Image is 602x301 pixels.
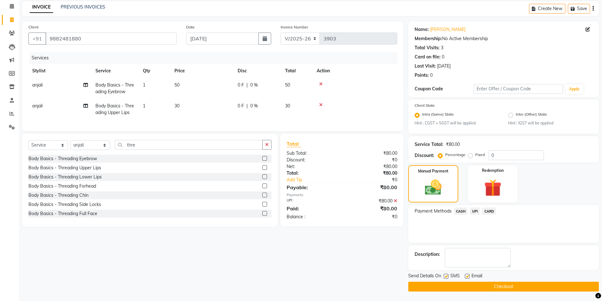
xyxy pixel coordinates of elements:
div: ₹80.00 [342,170,402,177]
span: 50 [174,82,179,88]
span: anjali [32,103,43,109]
div: 0 [430,72,433,79]
label: Percentage [445,152,465,158]
span: 50 [285,82,290,88]
div: Body Basics - Threading Full Face [28,210,97,217]
span: 30 [174,103,179,109]
img: _gift.svg [479,177,507,199]
span: 0 % [250,103,258,109]
label: Intra (Same) State [422,111,454,119]
div: ₹80.00 [342,198,402,204]
div: Paid: [282,205,342,212]
span: 0 F [238,103,244,109]
a: Add Tip [282,177,352,183]
span: Total [287,141,301,147]
div: Body Basics - Threading Side Locks [28,201,101,208]
button: Save [568,4,590,14]
span: 0 % [250,82,258,88]
button: Checkout [408,282,599,292]
label: Date [186,24,195,30]
div: Net: [282,163,342,170]
div: Total: [282,170,342,177]
button: +91 [28,33,46,45]
span: | [246,103,248,109]
label: Client [28,24,39,30]
a: PREVIOUS INVOICES [61,4,105,10]
div: Description: [415,251,440,258]
div: Services [29,52,402,64]
div: Points: [415,72,429,79]
small: Hint : CGST + SGST will be applied [415,120,499,126]
th: Action [313,64,397,78]
div: Coupon Code [415,86,474,92]
div: Body Basics - Threading Upper Lips [28,165,101,171]
label: Redemption [482,168,504,173]
th: Price [171,64,234,78]
div: 0 [442,54,444,60]
span: Body Basics - Threading Upper Lips [95,103,134,115]
button: Apply [565,84,583,94]
div: Discount: [282,157,342,163]
span: Send Details On [408,273,441,280]
div: No Active Membership [415,35,593,42]
div: Balance : [282,214,342,220]
th: Service [92,64,139,78]
div: Body Basics - Threading Forhead [28,183,96,190]
label: Fixed [475,152,485,158]
div: Payable: [282,184,342,191]
label: Manual Payment [418,168,448,174]
div: Sub Total: [282,150,342,157]
input: Search or Scan [115,140,263,150]
div: Service Total: [415,141,443,148]
div: ₹0 [342,214,402,220]
a: INVOICE [30,2,53,13]
th: Qty [139,64,171,78]
div: Body Basics - Threading Lower Lips [28,174,102,180]
div: Card on file: [415,54,441,60]
img: _cash.svg [420,178,447,197]
div: Body Basics - Threading Eyebrow [28,155,97,162]
th: Total [281,64,313,78]
small: Hint : IGST will be applied [508,120,593,126]
span: CARD [482,208,496,215]
span: 1 [143,82,145,88]
span: | [246,82,248,88]
div: Payments [287,192,397,198]
span: 30 [285,103,290,109]
span: anjali [32,82,43,88]
span: UPI [470,208,480,215]
button: Create New [529,4,565,14]
input: Enter Offer / Coupon Code [474,84,563,94]
span: SMS [450,273,460,280]
span: Payment Methods [415,208,452,214]
div: ₹0 [342,157,402,163]
div: Name: [415,26,429,33]
div: ₹80.00 [342,150,402,157]
span: Body Basics - Threading Eyebrow [95,82,134,94]
div: ₹80.00 [342,205,402,212]
div: UPI [282,198,342,204]
label: Invoice Number [281,24,308,30]
input: Search by Name/Mobile/Email/Code [46,33,177,45]
span: 0 F [238,82,244,88]
span: Email [471,273,482,280]
div: ₹80.00 [342,184,402,191]
div: Body Basics - Threading Chin [28,192,88,199]
div: Last Visit: [415,63,436,69]
th: Stylist [28,64,92,78]
a: [PERSON_NAME] [430,26,465,33]
div: Membership: [415,35,442,42]
span: CASH [454,208,468,215]
div: ₹80.00 [342,163,402,170]
div: 3 [441,45,443,51]
div: [DATE] [437,63,451,69]
label: Client State [415,103,435,108]
div: Discount: [415,152,434,159]
div: ₹0 [352,177,402,183]
th: Disc [234,64,281,78]
label: Inter (Other) State [516,111,547,119]
div: Total Visits: [415,45,440,51]
span: 1 [143,103,145,109]
div: ₹80.00 [446,141,460,148]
